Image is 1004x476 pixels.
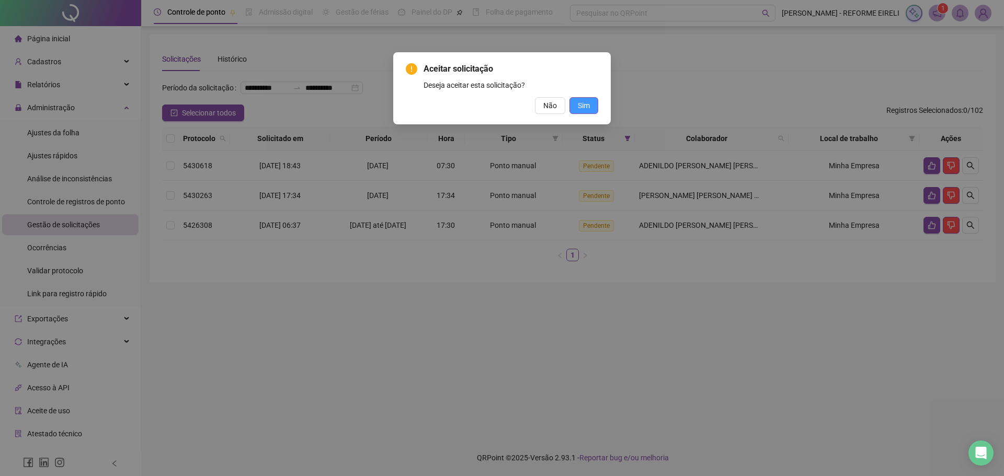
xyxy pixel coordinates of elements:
span: Não [543,100,557,111]
button: Não [535,97,565,114]
span: Sim [578,100,590,111]
span: Aceitar solicitação [424,63,598,75]
div: Deseja aceitar esta solicitação? [424,79,598,91]
div: Open Intercom Messenger [968,440,994,466]
button: Sim [569,97,598,114]
span: exclamation-circle [406,63,417,75]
